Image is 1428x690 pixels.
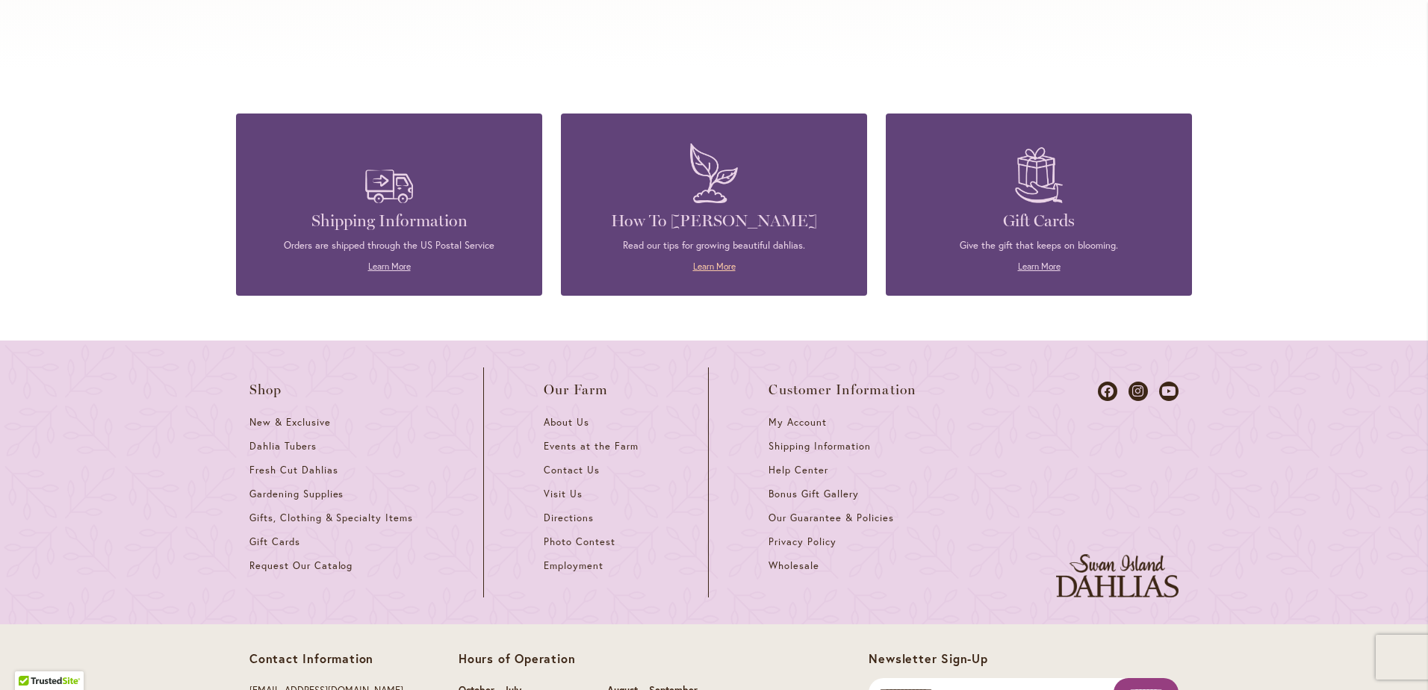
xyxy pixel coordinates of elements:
[769,559,819,572] span: Wholesale
[544,559,603,572] span: Employment
[258,211,520,231] h4: Shipping Information
[544,535,615,548] span: Photo Contest
[1018,261,1061,272] a: Learn More
[769,512,893,524] span: Our Guarantee & Policies
[1098,382,1117,401] a: Dahlias on Facebook
[769,535,836,548] span: Privacy Policy
[249,535,300,548] span: Gift Cards
[1129,382,1148,401] a: Dahlias on Instagram
[249,416,331,429] span: New & Exclusive
[583,239,845,252] p: Read our tips for growing beautiful dahlias.
[544,382,608,397] span: Our Farm
[249,382,282,397] span: Shop
[544,488,583,500] span: Visit Us
[249,464,338,476] span: Fresh Cut Dahlias
[769,488,858,500] span: Bonus Gift Gallery
[769,464,828,476] span: Help Center
[769,416,827,429] span: My Account
[249,559,353,572] span: Request Our Catalog
[249,512,413,524] span: Gifts, Clothing & Specialty Items
[908,239,1170,252] p: Give the gift that keeps on blooming.
[368,261,411,272] a: Learn More
[908,211,1170,231] h4: Gift Cards
[544,512,594,524] span: Directions
[249,440,317,453] span: Dahlia Tubers
[544,464,600,476] span: Contact Us
[544,440,638,453] span: Events at the Farm
[769,382,916,397] span: Customer Information
[544,416,589,429] span: About Us
[249,488,344,500] span: Gardening Supplies
[258,239,520,252] p: Orders are shipped through the US Postal Service
[693,261,736,272] a: Learn More
[1159,382,1179,401] a: Dahlias on Youtube
[583,211,845,231] h4: How To [PERSON_NAME]
[769,440,870,453] span: Shipping Information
